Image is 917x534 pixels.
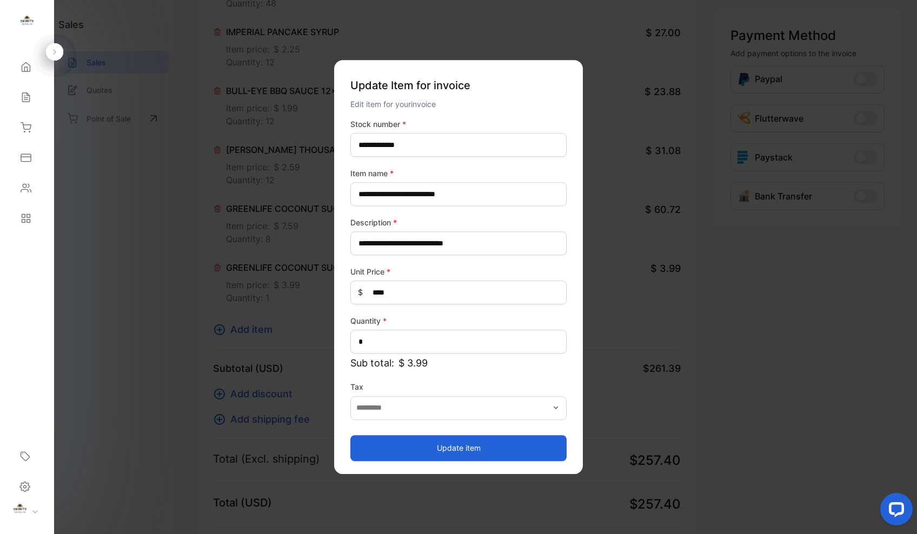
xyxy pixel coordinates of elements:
span: Edit item for your invoice [350,99,436,109]
label: Stock number [350,118,567,130]
img: profile [12,502,28,518]
label: Unit Price [350,266,567,277]
p: Update Item for invoice [350,73,567,98]
label: Item name [350,168,567,179]
span: $ 3.99 [398,356,428,370]
label: Description [350,217,567,228]
img: logo [19,14,35,30]
iframe: LiveChat chat widget [872,489,917,534]
label: Tax [350,381,567,392]
label: Quantity [350,315,567,326]
button: Update item [350,435,567,461]
p: Sub total: [350,356,567,370]
span: $ [358,287,363,298]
